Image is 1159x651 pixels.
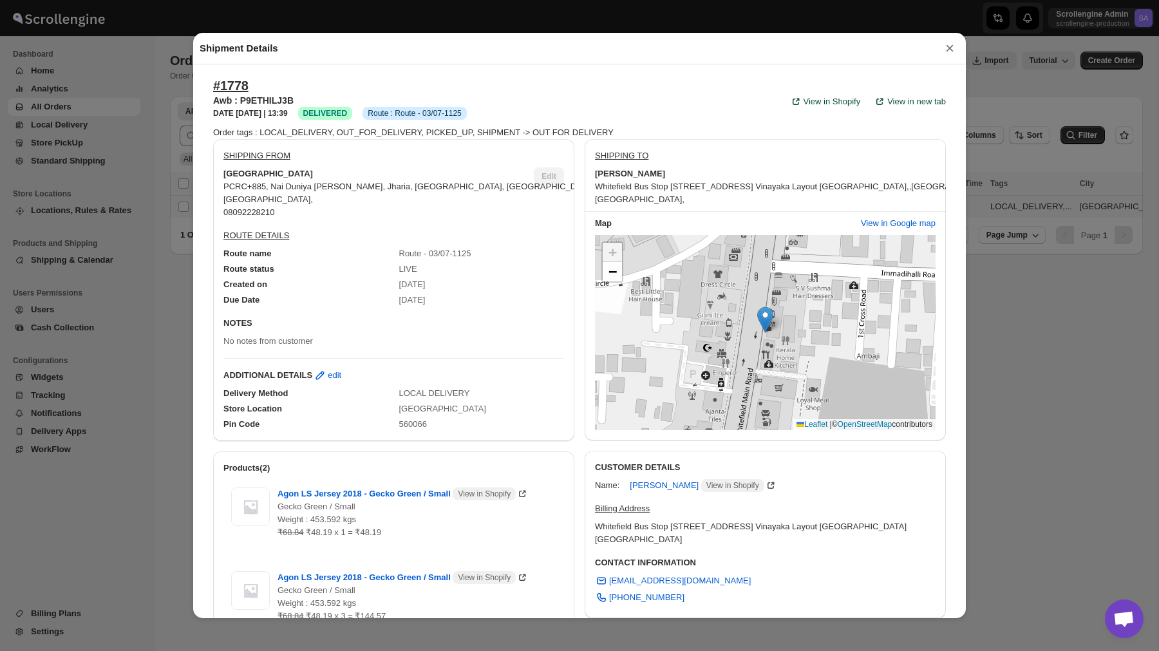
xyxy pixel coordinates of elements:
b: [PERSON_NAME] [595,167,665,180]
a: OpenStreetMap [838,420,892,429]
b: Map [595,218,612,228]
span: + [608,244,617,260]
span: 560066 [399,419,427,429]
span: Route name [223,249,271,258]
span: [GEOGRAPHIC_DATA] , [223,194,313,204]
h3: DATE [213,108,288,118]
span: LIVE [399,264,417,274]
b: [GEOGRAPHIC_DATA] [223,167,313,180]
div: Name: [595,479,619,492]
button: View in new tab [865,91,954,112]
u: SHIPPING TO [595,151,648,160]
button: View in Google map [853,213,943,234]
span: Store Location [223,404,282,413]
a: Open chat [1105,599,1144,638]
span: Route : Route - 03/07-1125 [368,108,461,118]
span: [GEOGRAPHIC_DATA] , [911,182,1001,191]
span: Gecko Green / Small [278,502,355,511]
u: Billing Address [595,504,650,513]
span: | [830,420,832,429]
u: SHIPPING FROM [223,151,290,160]
span: Due Date [223,295,259,305]
img: Item [231,571,270,610]
span: Agon LS Jersey 2018 - Gecko Green / Small [278,487,516,500]
span: Pin Code [223,419,259,429]
span: View in new tab [887,95,946,108]
span: Delivery Method [223,388,288,398]
span: [DATE] [399,279,426,289]
span: View in Shopify [458,572,511,583]
img: Marker [757,307,773,333]
h3: CUSTOMER DETAILS [595,461,936,474]
b: ADDITIONAL DETAILS [223,369,312,382]
div: Whitefield Bus Stop [STREET_ADDRESS] Vinayaka Layout [GEOGRAPHIC_DATA] [GEOGRAPHIC_DATA] [595,520,907,546]
strike: ₹68.84 [278,527,304,537]
b: NOTES [223,318,252,328]
a: Leaflet [796,420,827,429]
h2: Products(2) [223,462,564,475]
button: #1778 [213,78,249,93]
span: [PERSON_NAME] [630,479,764,492]
h2: Shipment Details [200,42,278,55]
span: Weight : 453.592 kgs [278,514,356,524]
span: Agon LS Jersey 2018 - Gecko Green / Small [278,571,516,584]
a: View in Shopify [782,91,869,112]
div: © contributors [793,419,936,430]
span: Route - 03/07-1125 [399,249,471,258]
h3: Awb : P9ETHILJ3B [213,94,467,107]
span: LOCAL DELIVERY [399,388,470,398]
span: [DATE] [399,295,426,305]
span: View in Google map [861,217,936,230]
span: ₹48.19 x 1 = ₹48.19 [304,527,381,537]
span: edit [328,369,341,382]
button: × [940,39,959,57]
u: ROUTE DETAILS [223,231,289,240]
span: Whitefield Bus Stop [STREET_ADDRESS] Vinayaka Layout [GEOGRAPHIC_DATA] , [595,182,909,191]
span: ₹48.19 x 3 = ₹144.57 [304,611,386,621]
span: [GEOGRAPHIC_DATA] , [595,194,684,204]
span: 08092228210 [223,207,275,217]
span: No notes from customer [223,336,313,346]
b: [DATE] | 13:39 [236,109,287,118]
button: edit [306,365,349,386]
span: Created on [223,279,267,289]
span: [GEOGRAPHIC_DATA] [399,404,486,413]
span: Route status [223,264,274,274]
span: − [608,263,617,279]
span: PCRC+885, Nai Duniya [PERSON_NAME], Jharia, [GEOGRAPHIC_DATA], [GEOGRAPHIC_DATA] 828309, [GEOGRAP... [223,182,718,191]
span: Gecko Green / Small [278,585,355,595]
span: [PHONE_NUMBER] [609,591,684,604]
a: Zoom out [603,262,622,281]
div: Order tags : LOCAL_DELIVERY, OUT_FOR_DELIVERY, PICKED_UP, SHIPMENT -> OUT FOR DELIVERY [213,126,946,139]
strike: ₹68.84 [278,611,304,621]
span: , [909,182,912,191]
span: DELIVERED [303,109,348,118]
span: View in Shopify [458,489,511,499]
h3: CONTACT INFORMATION [595,556,936,569]
a: Zoom in [603,243,622,262]
span: Weight : 453.592 kgs [278,598,356,608]
a: [EMAIL_ADDRESS][DOMAIN_NAME] [587,571,759,591]
a: [PHONE_NUMBER] [587,587,692,608]
a: [PERSON_NAME] View in Shopify [630,480,777,490]
span: [EMAIL_ADDRESS][DOMAIN_NAME] [609,574,751,587]
a: Agon LS Jersey 2018 - Gecko Green / Small View in Shopify [278,489,529,498]
span: View in Shopify [804,95,861,108]
span: View in Shopify [706,480,759,491]
a: Agon LS Jersey 2018 - Gecko Green / Small View in Shopify [278,572,529,582]
img: Item [231,487,270,526]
